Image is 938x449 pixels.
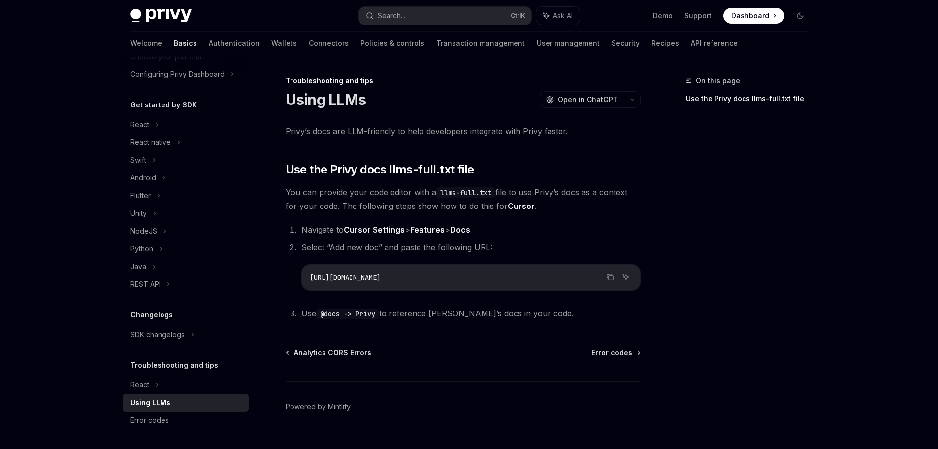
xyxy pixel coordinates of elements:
button: Ask AI [536,7,580,25]
div: React [130,119,149,131]
img: dark logo [130,9,192,23]
a: Analytics CORS Errors [287,348,371,358]
a: Cursor [508,201,535,211]
div: React native [130,137,171,148]
span: Use to reference [PERSON_NAME]’s docs in your code. [301,309,574,318]
span: Ctrl K [511,12,525,20]
h1: Using LLMs [286,91,366,108]
span: Privy’s docs are LLM-friendly to help developers integrate with Privy faster. [286,124,641,138]
button: Ask AI [619,271,632,283]
span: Ask AI [553,11,573,21]
a: Policies & controls [360,32,424,55]
span: On this page [696,75,740,87]
div: Error codes [130,414,169,426]
a: API reference [691,32,738,55]
div: Flutter [130,190,151,202]
h5: Troubleshooting and tips [130,359,218,371]
a: Error codes [123,412,249,429]
div: REST API [130,278,161,290]
div: Using LLMs [130,397,170,409]
a: Demo [653,11,673,21]
button: Copy the contents from the code block [604,271,616,283]
a: Basics [174,32,197,55]
div: Search... [378,10,405,22]
div: Troubleshooting and tips [286,76,641,86]
span: Dashboard [731,11,769,21]
span: You can provide your code editor with a file to use Privy’s docs as a context for your code. The ... [286,185,641,213]
div: Configuring Privy Dashboard [130,69,225,80]
code: @docs -> Privy [316,309,379,319]
div: NodeJS [130,225,157,237]
a: Using LLMs [123,394,249,412]
span: [URL][DOMAIN_NAME] [310,273,381,282]
a: Error codes [591,348,640,358]
h5: Get started by SDK [130,99,197,111]
a: Transaction management [436,32,525,55]
span: Open in ChatGPT [558,95,618,104]
span: Select “Add new doc” and paste the following URL: [301,242,492,252]
div: Swift [130,154,146,166]
button: Search...CtrlK [359,7,531,25]
a: Support [684,11,712,21]
code: llms-full.txt [436,187,495,198]
a: User management [537,32,600,55]
span: Use the Privy docs llms-full.txt file [286,162,474,177]
a: Authentication [209,32,259,55]
a: Powered by Mintlify [286,402,351,412]
a: Wallets [271,32,297,55]
a: Recipes [651,32,679,55]
div: SDK changelogs [130,329,185,341]
span: Error codes [591,348,632,358]
strong: Cursor Settings [344,225,405,235]
button: Toggle dark mode [792,8,808,24]
div: React [130,379,149,391]
span: Analytics CORS Errors [294,348,371,358]
button: Open in ChatGPT [540,91,624,108]
div: Java [130,261,146,273]
div: Android [130,172,156,184]
span: Navigate to > > [301,225,470,235]
div: Unity [130,207,147,219]
a: Security [612,32,640,55]
h5: Changelogs [130,309,173,321]
a: Connectors [309,32,349,55]
strong: Docs [450,225,470,235]
a: Welcome [130,32,162,55]
div: Python [130,243,153,255]
strong: Features [410,225,445,235]
a: Dashboard [723,8,784,24]
a: Use the Privy docs llms-full.txt file [686,91,816,106]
